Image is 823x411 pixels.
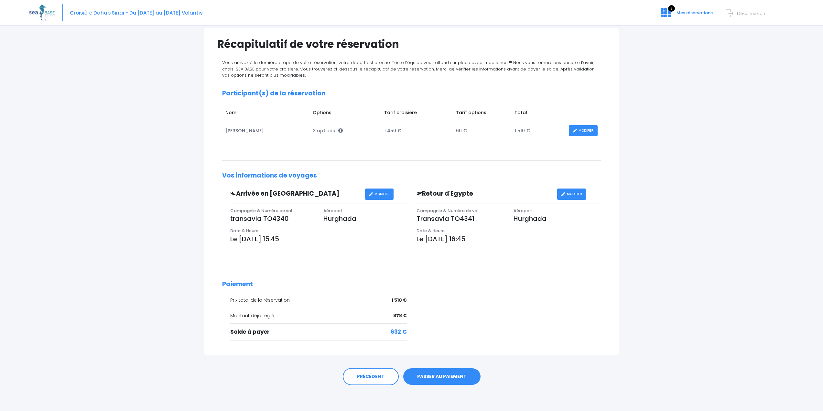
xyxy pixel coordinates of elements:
span: 878 € [393,312,407,319]
h2: Paiement [222,281,601,288]
span: 3 [668,5,675,12]
td: 1 510 € [511,122,566,140]
a: 3 Mes réservations [655,12,717,18]
td: Tarif options [453,106,511,122]
span: 2 options [313,127,343,134]
td: Options [309,106,381,122]
p: Transavia TO4341 [417,214,504,223]
span: Date & Heure [230,228,258,234]
a: MODIFIER [569,125,598,136]
div: Montant déjà réglé [230,312,407,319]
td: 1 450 € [381,122,453,140]
a: PRÉCÉDENT [343,368,399,385]
p: Hurghada [323,214,407,223]
p: Le [DATE] 15:45 [230,234,407,244]
h2: Participant(s) de la réservation [222,90,601,97]
span: Mes réservations [677,10,713,16]
span: 1 510 € [392,297,407,304]
p: Hurghada [514,214,601,223]
h3: Arrivée en [GEOGRAPHIC_DATA] [225,190,365,198]
td: Total [511,106,566,122]
span: Compagnie & Numéro de vol [230,208,292,214]
span: Aéroport [323,208,343,214]
span: Vous arrivez à la dernière étape de votre réservation, votre départ est proche. Toute l’équipe vo... [222,59,595,78]
td: Nom [222,106,309,122]
a: PASSER AU PAIEMENT [403,368,481,385]
span: Aéroport [514,208,533,214]
td: [PERSON_NAME] [222,122,309,140]
span: Date & Heure [417,228,445,234]
div: Prix total de la réservation [230,297,407,304]
h2: Vos informations de voyages [222,172,601,179]
span: 632 € [391,328,407,336]
td: Tarif croisière [381,106,453,122]
p: transavia TO4340 [230,214,314,223]
span: Compagnie & Numéro de vol [417,208,479,214]
p: Le [DATE] 16:45 [417,234,601,244]
a: MODIFIER [365,189,394,200]
span: Croisière Dahab Sinai - Du [DATE] au [DATE] Volantis [70,9,203,16]
span: Déconnexion [737,10,765,16]
h3: Retour d'Egypte [412,190,557,198]
a: MODIFIER [557,189,586,200]
div: Solde à payer [230,328,407,336]
h1: Récapitulatif de votre réservation [217,38,606,50]
td: 60 € [453,122,511,140]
